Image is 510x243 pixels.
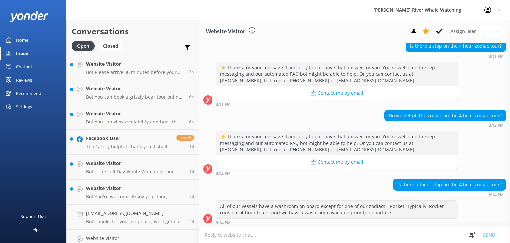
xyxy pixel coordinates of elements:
div: 08:12pm 31-Jul-2025 (UTC -07:00) America/Tijuana [216,171,458,175]
p: Bot: - The Full Day Whale Watching Tour starts at $300 per adult and $265 per child. - The 6 Hour... [86,169,184,175]
div: Recommend [16,87,41,100]
div: Support Docs [21,210,47,223]
h4: Facebook User [86,135,171,142]
h4: Website Visitor [86,185,184,192]
div: Open [72,41,95,51]
p: That’s very helpful, thank you! I shall start having a look at our plans etc The problem is there... [86,144,171,150]
span: 09:32pm 09-Aug-2025 (UTC -07:00) America/Tijuana [187,119,194,124]
span: 09:30am 06-Aug-2025 (UTC -07:00) America/Tijuana [189,219,194,224]
div: Reviews [16,73,32,87]
span: 04:36pm 08-Aug-2025 (UTC -07:00) America/Tijuana [189,169,194,174]
a: [EMAIL_ADDRESS][DOMAIN_NAME]Bot:Thanks for your response, we'll get back to you as soon as we can... [67,205,199,230]
a: Closed [98,42,127,49]
a: Website VisitorBot:Please arrive 30 minutes before your tour departure to check in.3h [67,55,199,80]
div: Settings [16,100,32,113]
a: Website VisitorBot:You're welcome! Enjoy your tour, [PERSON_NAME], [PERSON_NAME], and [PERSON_NAM... [67,180,199,205]
p: Bot: Thanks for your response, we'll get back to you as soon as we can during opening hours. [86,219,184,225]
div: Help [29,223,39,236]
div: ⚡ Thanks for your message. I am sorry I don't have that answer for you. You're welcome to keep me... [216,62,458,86]
button: 📩 Contact me by email [216,86,458,100]
h4: [EMAIL_ADDRESS][DOMAIN_NAME] [86,210,184,217]
p: Bot: You can book a grizzly bear tour online. For the Full Day Grizzly Bute Tour, visit [URL][DOM... [86,94,184,100]
div: Assign User [447,26,503,37]
div: Is there a stop on the 4 hour zodiac tour? [406,40,506,52]
div: Inbox [16,47,28,60]
a: Website VisitorBot:You can book a grizzly bear tour online. For the Full Day Grizzly Bute Tour, v... [67,80,199,105]
h2: Conversations [72,25,194,38]
span: 10:20am 10-Aug-2025 (UTC -07:00) America/Tijuana [189,69,194,75]
h4: Website Visitor [86,235,184,242]
h3: Website Visitor [206,27,245,36]
h4: Website Visitor [86,110,182,117]
div: 08:14pm 31-Jul-2025 (UTC -07:00) America/Tijuana [393,192,506,197]
strong: 8:11 PM [216,102,231,106]
span: [PERSON_NAME] River Whale Watching [373,7,461,13]
span: Reply [176,135,194,141]
span: 09:06pm 07-Aug-2025 (UTC -07:00) America/Tijuana [189,194,194,199]
button: 📩 Contact me by email [216,155,458,169]
strong: 8:14 PM [216,221,231,225]
p: Bot: You're welcome! Enjoy your tour, [PERSON_NAME], [PERSON_NAME], and [PERSON_NAME]. If you hav... [86,194,184,200]
div: Closed [98,41,123,51]
div: Chatbot [16,60,32,73]
img: yonder-white-logo.png [10,11,48,22]
div: 08:14pm 31-Jul-2025 (UTC -07:00) America/Tijuana [216,220,458,225]
div: Do we get off the zodiac on the 4 hour zodiac tour? [385,110,506,121]
h4: Website Visitor [86,60,184,68]
div: ⚡ Thanks for your message. I am sorry I don't have that answer for you. You're welcome to keep me... [216,131,458,155]
strong: 8:12 PM [489,123,504,127]
a: Website VisitorBot:You can view availability and book the Single Day Whale Watch and Kayaking tou... [67,105,199,130]
span: Assign user [450,28,476,35]
strong: 8:14 PM [489,193,504,197]
div: Home [16,33,28,47]
p: Bot: You can view availability and book the Single Day Whale Watch and Kayaking tour online at [U... [86,119,182,125]
a: Open [72,42,98,49]
div: 08:12pm 31-Jul-2025 (UTC -07:00) America/Tijuana [384,123,506,127]
div: Is there a toilet stop on the 4 hour zodiac tour? [393,179,506,190]
strong: 8:11 PM [489,54,504,58]
h4: Website Visitor [86,160,184,167]
a: Facebook UserThat’s very helpful, thank you! I shall start having a look at our plans etc The pro... [67,130,199,155]
span: 07:19am 10-Aug-2025 (UTC -07:00) America/Tijuana [189,94,194,100]
div: All of our vessels have a washroom on board except for one of our zodiacs - Rocket. Typically, Ro... [216,201,458,218]
div: 08:11pm 31-Jul-2025 (UTC -07:00) America/Tijuana [216,102,458,106]
span: 02:58am 09-Aug-2025 (UTC -07:00) America/Tijuana [189,144,194,149]
strong: 8:12 PM [216,171,231,175]
div: 08:11pm 31-Jul-2025 (UTC -07:00) America/Tijuana [406,54,506,58]
h4: Website Visitor [86,85,184,92]
a: Website VisitorBot:- The Full Day Whale Watching Tour starts at $300 per adult and $265 per child... [67,155,199,180]
p: Bot: Please arrive 30 minutes before your tour departure to check in. [86,69,184,75]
